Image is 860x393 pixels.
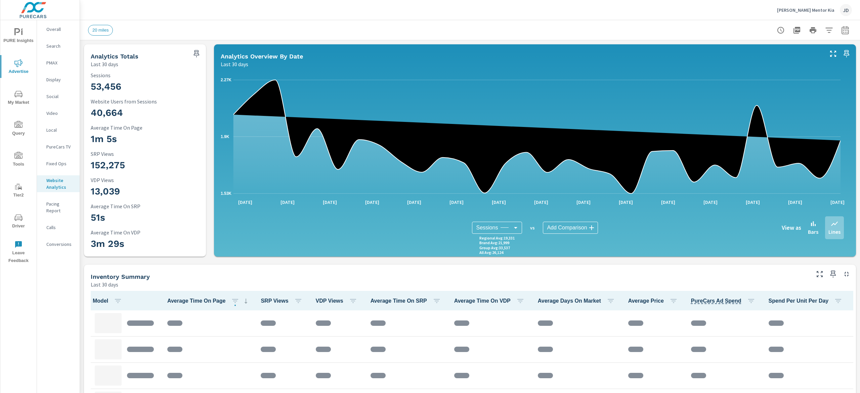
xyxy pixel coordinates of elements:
[316,297,360,305] span: VDP Views
[37,108,80,118] div: Video
[472,222,522,234] div: Sessions
[91,72,199,78] p: Sessions
[522,225,543,231] p: vs
[221,60,248,68] p: Last 30 days
[261,297,305,305] span: SRP Views
[2,152,35,168] span: Tools
[2,28,35,45] span: PURE Insights
[838,24,852,37] button: Select Date Range
[783,199,807,206] p: [DATE]
[46,201,74,214] p: Pacing Report
[2,183,35,199] span: Tier2
[46,59,74,66] p: PMAX
[841,48,852,59] span: Save this to your personalized report
[37,199,80,216] div: Pacing Report
[91,160,199,171] h3: 152,275
[699,199,722,206] p: [DATE]
[691,297,741,305] span: Total cost of media for all PureCars channels for the selected dealership group over the selected...
[91,273,150,280] h5: Inventory Summary
[547,224,587,231] span: Add Comparison
[822,24,836,37] button: Apply Filters
[276,199,299,206] p: [DATE]
[46,160,74,167] p: Fixed Ops
[628,297,680,305] span: Average Price
[826,199,849,206] p: [DATE]
[828,269,838,279] span: Save this to your personalized report
[828,48,838,59] button: Make Fullscreen
[37,58,80,68] div: PMAX
[538,297,617,305] span: Average Days On Market
[91,125,199,131] p: Average Time On Page
[46,76,74,83] p: Display
[37,24,80,34] div: Overall
[221,191,231,196] text: 1.53K
[2,59,35,76] span: Advertise
[91,53,138,60] h5: Analytics Totals
[2,121,35,137] span: Query
[782,224,801,231] h6: View as
[91,151,199,157] p: SRP Views
[808,228,818,236] p: Bars
[46,143,74,150] p: PureCars TV
[841,269,852,279] button: Minimize Widget
[840,4,852,16] div: JD
[691,297,758,305] span: PureCars Ad Spend
[476,224,498,231] span: Sessions
[614,199,638,206] p: [DATE]
[93,297,125,305] span: Model
[37,222,80,232] div: Calls
[191,48,202,59] span: Save this to your personalized report
[479,246,510,250] p: Group Avg : 33,537
[46,93,74,100] p: Social
[790,24,804,37] button: "Export Report to PDF"
[46,224,74,231] p: Calls
[37,41,80,51] div: Search
[479,236,515,241] p: Regional Avg : 19,331
[318,199,342,206] p: [DATE]
[806,24,820,37] button: Print Report
[360,199,384,206] p: [DATE]
[91,238,199,250] h3: 3m 29s
[445,199,468,206] p: [DATE]
[37,142,80,152] div: PureCars TV
[91,98,199,104] p: Website Users from Sessions
[814,269,825,279] button: Make Fullscreen
[454,297,527,305] span: Average Time On VDP
[91,186,199,197] h3: 13,039
[46,43,74,49] p: Search
[46,177,74,190] p: Website Analytics
[221,78,231,82] text: 2.27K
[221,134,229,139] text: 1.9K
[402,199,426,206] p: [DATE]
[46,26,74,33] p: Overall
[828,228,841,236] p: Lines
[479,241,509,245] p: Brand Avg : 21,999
[572,199,595,206] p: [DATE]
[777,7,834,13] p: [PERSON_NAME] Mentor Kia
[0,20,37,267] div: nav menu
[487,199,511,206] p: [DATE]
[91,177,199,183] p: VDP Views
[2,241,35,265] span: Leave Feedback
[46,110,74,117] p: Video
[479,250,503,255] p: All Avg : 26,124
[2,214,35,230] span: Driver
[37,75,80,85] div: Display
[529,199,553,206] p: [DATE]
[91,60,118,68] p: Last 30 days
[37,159,80,169] div: Fixed Ops
[91,81,199,92] h3: 53,456
[37,239,80,249] div: Conversions
[91,280,118,289] p: Last 30 days
[543,222,598,234] div: Add Comparison
[221,53,303,60] h5: Analytics Overview By Date
[37,125,80,135] div: Local
[91,133,199,145] h3: 1m 5s
[37,91,80,101] div: Social
[741,199,765,206] p: [DATE]
[91,107,199,119] h3: 40,664
[46,127,74,133] p: Local
[88,28,113,33] span: 20 miles
[46,241,74,248] p: Conversions
[91,203,199,209] p: Average Time On SRP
